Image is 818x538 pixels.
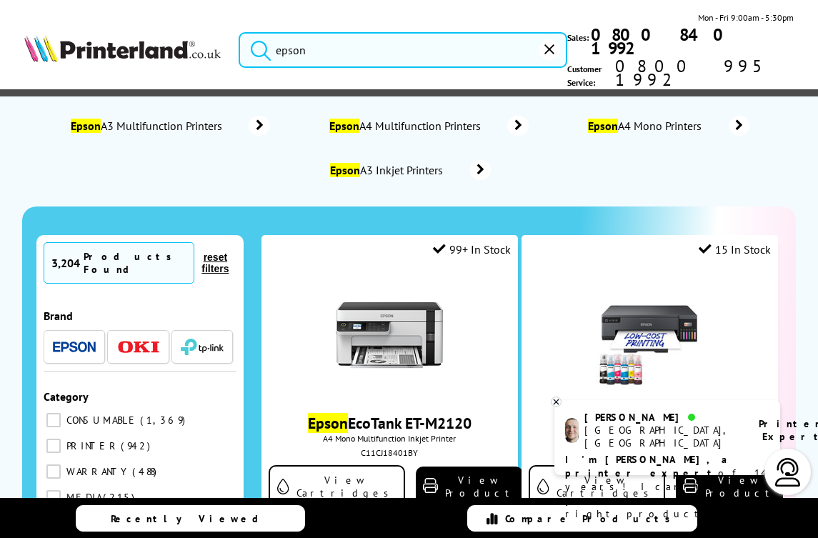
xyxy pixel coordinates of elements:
img: Printerland Logo [24,35,220,63]
div: 99+ In Stock [433,242,511,256]
span: A4 Mono Multifunction Inkjet Printer [269,433,511,444]
img: Epson-ET-M2120-Front-Small.jpg [336,282,443,389]
span: A3 Inkjet Printers [328,163,449,177]
input: CONSUMABLE 1,369 [46,413,61,427]
a: View Cartridges [529,465,665,508]
div: C11CJ18401BY [272,447,507,458]
a: EpsonA3 Multifunction Printers [69,116,270,136]
span: 942 [121,439,154,452]
span: Category [44,389,89,404]
span: Recently Viewed [111,512,273,525]
a: Compare Products [467,505,697,532]
img: Epson [53,342,96,352]
img: TP-Link [181,339,224,355]
span: 3,204 [51,256,80,270]
span: 215 [103,491,138,504]
img: epson-et-18100-front-new-small.jpg [596,282,703,389]
a: Printerland Logo [24,35,220,66]
input: WARRANTY 488 [46,464,61,479]
a: Recently Viewed [76,505,306,532]
a: EpsonEcoTank ET-M2120 [308,413,472,433]
input: PRINTER 942 [46,439,61,453]
span: A4 Mono Printers [586,119,708,133]
mark: Epson [308,413,348,433]
mark: Epson [588,119,618,133]
b: I'm [PERSON_NAME], a printer expert [565,453,732,479]
mark: Epson [329,119,359,133]
a: EpsonA3 Inkjet Printers [328,160,491,180]
img: OKI [117,341,160,353]
span: WARRANTY [63,465,131,478]
a: 0800 840 1992 [589,28,794,55]
div: Products Found [84,250,186,276]
mark: Epson [71,119,101,133]
span: CONSUMABLE [63,414,139,427]
mark: Epson [330,163,360,177]
span: Mon - Fri 9:00am - 5:30pm [698,11,794,24]
span: 1,369 [140,414,189,427]
b: 0800 840 1992 [591,24,734,59]
span: MEDIA [63,491,101,504]
span: Sales: [567,31,589,44]
p: of 14 years! I can help you choose the right product [565,453,769,521]
span: A3 Multifunction Printers [69,119,227,133]
span: Brand [44,309,73,323]
span: PRINTER [63,439,119,452]
span: A4 Multifunction Printers [327,119,486,133]
img: ashley-livechat.png [565,418,579,443]
span: 0800 995 1992 [613,59,793,86]
div: 15 In Stock [699,242,771,256]
a: EpsonA4 Mono Printers [586,116,749,136]
a: View Cartridges [269,465,405,508]
a: EpsonA4 Multifunction Printers [327,116,529,136]
div: [GEOGRAPHIC_DATA], [GEOGRAPHIC_DATA] [584,424,741,449]
input: MEDIA 215 [46,490,61,504]
input: Sear [239,32,567,68]
div: [PERSON_NAME] [584,411,741,424]
img: user-headset-light.svg [774,458,802,487]
span: 488 [132,465,160,478]
div: C11CK38401BY [532,447,767,458]
a: View Product [416,467,523,507]
span: Compare Products [505,512,678,525]
span: A3+ Colour Photo Inkjet Printer [529,433,771,444]
span: Customer Service: [567,59,794,89]
button: reset filters [194,251,236,275]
